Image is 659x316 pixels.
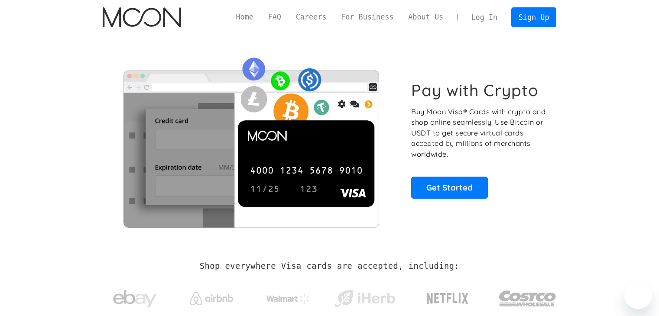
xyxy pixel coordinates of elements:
img: Airbnb [190,292,233,305]
a: Get Started [411,177,488,198]
img: Walmart [266,293,310,304]
a: Log In [464,8,505,27]
a: Careers [289,12,334,23]
h1: Pay with Crypto [411,81,539,100]
a: Walmart [256,285,320,308]
iframe: Button to launch messaging window [624,281,652,309]
a: Home [229,12,261,23]
a: FAQ [261,12,289,23]
p: Buy Moon Visa® Cards with crypto and shop online seamlessly! Use Bitcoin or USDT to get secure vi... [411,106,547,160]
img: Moon Logo [103,7,181,27]
a: home [103,7,181,27]
img: ebay [113,285,156,313]
h2: Shop everywhere Visa cards are accepted, including: [200,261,459,271]
img: iHerb [332,287,397,310]
img: Costco [499,282,557,315]
img: Moon Cards let you spend your crypto anywhere Visa is accepted. [103,52,399,227]
a: Netflix [409,279,487,314]
a: Sign Up [511,7,556,27]
img: Netflix [426,288,469,310]
a: About Us [401,12,451,23]
a: For Business [334,12,401,23]
a: Airbnb [179,283,243,310]
a: iHerb [332,279,397,314]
